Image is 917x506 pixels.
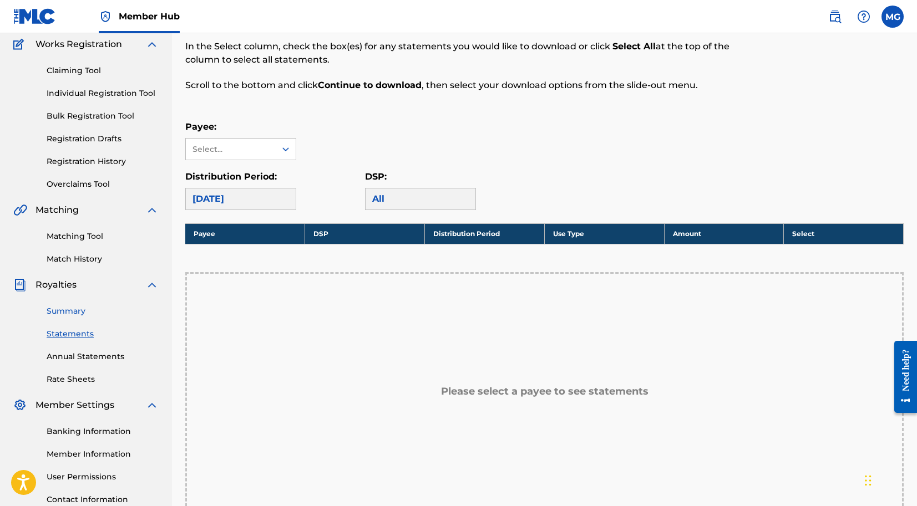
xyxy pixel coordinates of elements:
[47,231,159,242] a: Matching Tool
[145,398,159,412] img: expand
[862,453,917,506] iframe: Chat Widget
[47,156,159,167] a: Registration History
[13,278,27,292] img: Royalties
[865,464,872,497] div: Drag
[305,223,425,244] th: DSP
[47,328,159,340] a: Statements
[857,10,870,23] img: help
[36,398,114,412] span: Member Settings
[47,178,159,190] a: Overclaims Tool
[192,144,268,155] div: Select...
[784,223,904,244] th: Select
[664,223,784,244] th: Amount
[544,223,664,244] th: Use Type
[185,223,305,244] th: Payee
[47,305,159,317] a: Summary
[13,398,27,412] img: Member Settings
[47,494,159,505] a: Contact Information
[47,351,159,362] a: Annual Statements
[881,6,904,28] div: User Menu
[13,8,56,24] img: MLC Logo
[36,203,79,217] span: Matching
[824,6,846,28] a: Public Search
[185,121,216,132] label: Payee:
[318,80,422,90] strong: Continue to download
[47,110,159,122] a: Bulk Registration Tool
[145,203,159,217] img: expand
[119,10,180,23] span: Member Hub
[47,253,159,265] a: Match History
[13,38,28,51] img: Works Registration
[853,6,875,28] div: Help
[36,38,122,51] span: Works Registration
[145,278,159,292] img: expand
[47,65,159,76] a: Claiming Tool
[185,171,277,182] label: Distribution Period:
[13,203,27,217] img: Matching
[47,374,159,385] a: Rate Sheets
[886,331,917,423] iframe: Resource Center
[47,448,159,460] a: Member Information
[99,10,112,23] img: Top Rightsholder
[47,471,159,483] a: User Permissions
[145,38,159,51] img: expand
[425,223,545,244] th: Distribution Period
[185,40,738,67] p: In the Select column, check the box(es) for any statements you would like to download or click at...
[47,88,159,99] a: Individual Registration Tool
[185,79,738,92] p: Scroll to the bottom and click , then select your download options from the slide-out menu.
[828,10,842,23] img: search
[47,133,159,145] a: Registration Drafts
[36,278,77,292] span: Royalties
[441,385,649,398] h5: Please select a payee to see statements
[47,426,159,437] a: Banking Information
[612,41,656,52] strong: Select All
[365,171,387,182] label: DSP:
